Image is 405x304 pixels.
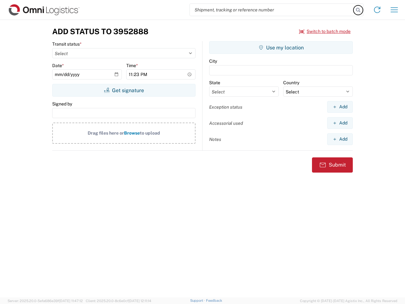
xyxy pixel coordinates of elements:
[190,299,206,302] a: Support
[124,130,140,136] span: Browse
[128,299,151,303] span: [DATE] 12:11:14
[52,84,196,97] button: Get signature
[52,63,64,68] label: Date
[209,80,220,85] label: State
[52,41,82,47] label: Transit status
[299,26,351,37] button: Switch to batch mode
[209,41,353,54] button: Use my location
[327,133,353,145] button: Add
[8,299,83,303] span: Server: 2025.20.0-5efa686e39f
[300,298,397,304] span: Copyright © [DATE]-[DATE] Agistix Inc., All Rights Reserved
[52,101,72,107] label: Signed by
[59,299,83,303] span: [DATE] 11:47:12
[206,299,222,302] a: Feedback
[327,101,353,113] button: Add
[209,58,217,64] label: City
[52,27,148,36] h3: Add Status to 3952888
[209,136,221,142] label: Notes
[190,4,354,16] input: Shipment, tracking or reference number
[209,120,243,126] label: Accessorial used
[283,80,299,85] label: Country
[88,130,124,136] span: Drag files here or
[209,104,242,110] label: Exception status
[86,299,151,303] span: Client: 2025.20.0-8c6e0cf
[312,157,353,173] button: Submit
[126,63,138,68] label: Time
[140,130,160,136] span: to upload
[327,117,353,129] button: Add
